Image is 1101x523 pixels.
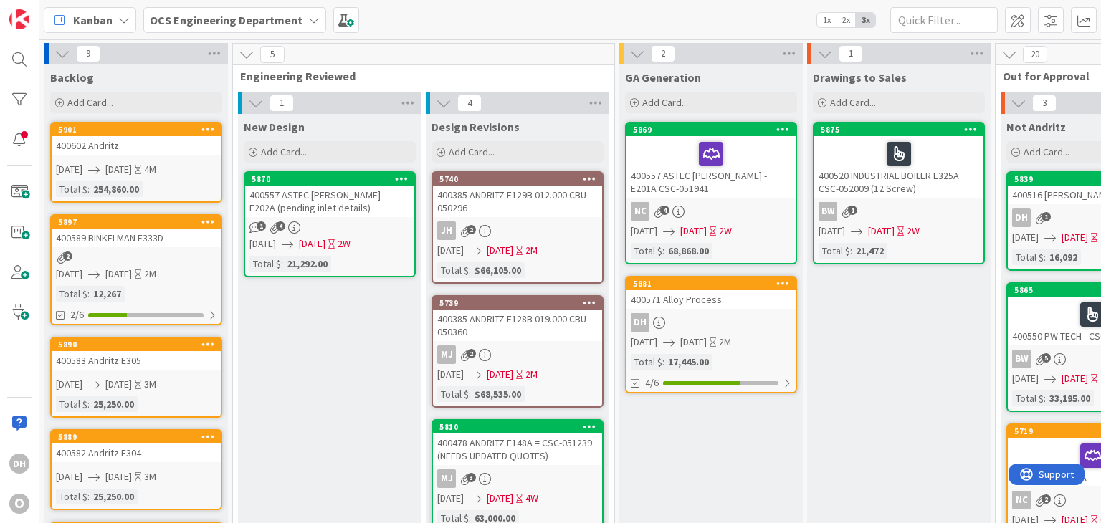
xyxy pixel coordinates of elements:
span: : [87,181,90,197]
div: 5869400557 ASTEC [PERSON_NAME] - E201A CSC-051941 [626,123,796,198]
div: 2W [338,236,351,251]
div: 5810400478 ANDRITZ E148A = CSC-051239 (NEEDS UPDATED QUOTES) [433,421,602,465]
a: 5901400602 Andritz[DATE][DATE]4MTotal $:254,860.00 [50,122,222,203]
span: [DATE] [819,224,845,239]
span: : [87,286,90,302]
div: 5889 [52,431,221,443]
div: 5740400385 ANDRITZ E129B 012.000 CBU- 050296 [433,173,602,217]
div: 5740 [439,174,602,184]
div: 5810 [439,422,602,432]
div: 5897 [58,217,221,227]
div: 5901400602 Andritz [52,123,221,155]
div: 2W [907,224,920,239]
span: 3 [1032,95,1057,112]
div: 3M [144,469,156,484]
a: 5897400589 BINKELMAN E333D[DATE][DATE]2MTotal $:12,2672/6 [50,214,222,325]
div: 400557 ASTEC [PERSON_NAME] - E201A CSC-051941 [626,136,796,198]
span: Add Card... [449,145,495,158]
span: 4 [660,206,669,215]
div: 4M [144,162,156,177]
div: 5810 [433,421,602,433]
span: 2x [837,13,856,27]
div: 400385 ANDRITZ E129B 012.000 CBU- 050296 [433,186,602,217]
div: 2M [525,243,538,258]
div: NC [1012,491,1031,509]
div: Total $ [56,181,87,197]
div: 5890 [52,338,221,351]
div: Total $ [819,243,850,259]
span: 1x [817,13,837,27]
div: MJ [437,345,456,364]
a: 5870400557 ASTEC [PERSON_NAME] - E202A (pending inlet details)[DATE][DATE]2WTotal $:21,292.00 [244,171,416,277]
div: MJ [433,469,602,488]
span: Not Andritz [1006,120,1066,134]
span: Add Card... [830,96,876,109]
span: : [850,243,852,259]
a: 5739400385 ANDRITZ E128B 019.000 CBU- 050360MJ[DATE][DATE]2MTotal $:$68,535.00 [432,295,604,408]
span: [DATE] [868,224,895,239]
div: Total $ [631,354,662,370]
span: 1 [839,45,863,62]
div: 5881400571 Alloy Process [626,277,796,309]
div: Total $ [56,286,87,302]
span: [DATE] [1062,371,1088,386]
span: 4/6 [645,375,659,390]
span: [DATE] [487,491,513,506]
span: 3 [467,473,476,482]
div: 5740 [433,173,602,186]
span: [DATE] [299,236,325,251]
span: 1 [848,206,857,215]
div: 25,250.00 [90,489,138,504]
div: Total $ [249,256,281,272]
div: 21,292.00 [283,256,331,272]
span: Drawings to Sales [813,70,907,85]
div: Total $ [56,489,87,504]
span: [DATE] [631,335,657,350]
span: [DATE] [249,236,276,251]
a: 5889400582 Andritz E304[DATE][DATE]3MTotal $:25,250.00 [50,429,222,510]
span: 5 [1042,353,1051,363]
span: 2/6 [70,307,84,322]
div: 400385 ANDRITZ E128B 019.000 CBU- 050360 [433,310,602,341]
div: Total $ [56,396,87,412]
span: Kanban [73,11,113,29]
img: Visit kanbanzone.com [9,9,29,29]
div: 3M [144,377,156,392]
div: Total $ [1012,390,1044,406]
span: : [281,256,283,272]
div: 5870400557 ASTEC [PERSON_NAME] - E202A (pending inlet details) [245,173,414,217]
div: 400602 Andritz [52,136,221,155]
span: : [662,243,664,259]
a: 5869400557 ASTEC [PERSON_NAME] - E201A CSC-051941NC[DATE][DATE]2WTotal $:68,868.00 [625,122,797,264]
span: 4 [457,95,482,112]
div: 5890 [58,340,221,350]
span: Add Card... [642,96,688,109]
span: [DATE] [1012,230,1039,245]
div: 5739 [439,298,602,308]
span: 1 [257,221,266,231]
span: 1 [270,95,294,112]
div: 5881 [626,277,796,290]
span: 2 [651,45,675,62]
div: NC [631,202,649,221]
div: Total $ [437,386,469,402]
div: JH [433,221,602,240]
div: MJ [437,469,456,488]
div: 5897400589 BINKELMAN E333D [52,216,221,247]
span: 2 [467,349,476,358]
div: 400478 ANDRITZ E148A = CSC-051239 (NEEDS UPDATED QUOTES) [433,433,602,465]
span: 2 [467,225,476,234]
div: 5870 [245,173,414,186]
span: 9 [76,45,100,62]
span: 20 [1023,46,1047,63]
span: [DATE] [680,224,707,239]
div: 254,860.00 [90,181,143,197]
div: 5901 [58,125,221,135]
span: [DATE] [1062,230,1088,245]
span: Add Card... [1024,145,1069,158]
div: 5869 [626,123,796,136]
span: Backlog [50,70,94,85]
span: 3x [856,13,875,27]
div: 5875 [814,123,983,136]
span: Add Card... [67,96,113,109]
